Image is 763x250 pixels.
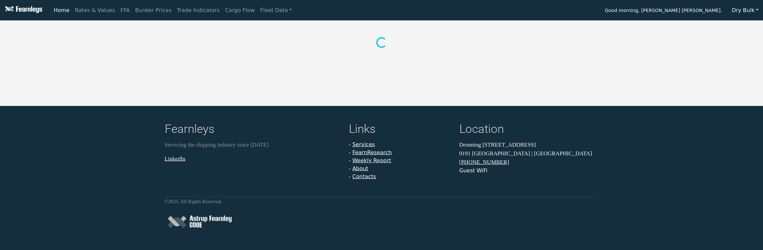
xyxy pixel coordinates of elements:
img: Fearnleys Logo [3,6,42,14]
small: © 2025 . All Rights Reserved. [165,199,222,204]
a: FFA [118,4,133,17]
p: Servicing the shipping industry since [DATE] [165,141,341,149]
a: LinkedIn [165,155,185,162]
span: Good morning, [PERSON_NAME] [PERSON_NAME]. [605,5,722,17]
li: - [349,173,451,181]
h4: Location [459,122,599,138]
button: Dry Bulk [728,4,763,17]
a: Contacts [352,173,376,180]
a: About [352,165,368,172]
p: 0191 [GEOGRAPHIC_DATA] | [GEOGRAPHIC_DATA] [459,149,599,158]
a: Bunker Prices [132,4,174,17]
li: - [349,157,451,165]
a: Home [51,4,72,17]
p: Dronning [STREET_ADDRESS] [459,141,599,149]
a: Fleet Data [257,4,295,17]
button: Guest WiFi [459,167,487,175]
a: Cargo Flow [222,4,257,17]
h4: Fearnleys [165,122,341,138]
h4: Links [349,122,451,138]
a: Rates & Values [72,4,118,17]
li: - [349,165,451,173]
a: Trade Indicators [174,4,222,17]
li: - [349,141,451,149]
li: - [349,149,451,157]
a: FearnResearch [352,149,392,156]
a: Services [352,141,375,148]
a: Weekly Report [352,157,391,164]
a: [PHONE_NUMBER] [459,159,509,165]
